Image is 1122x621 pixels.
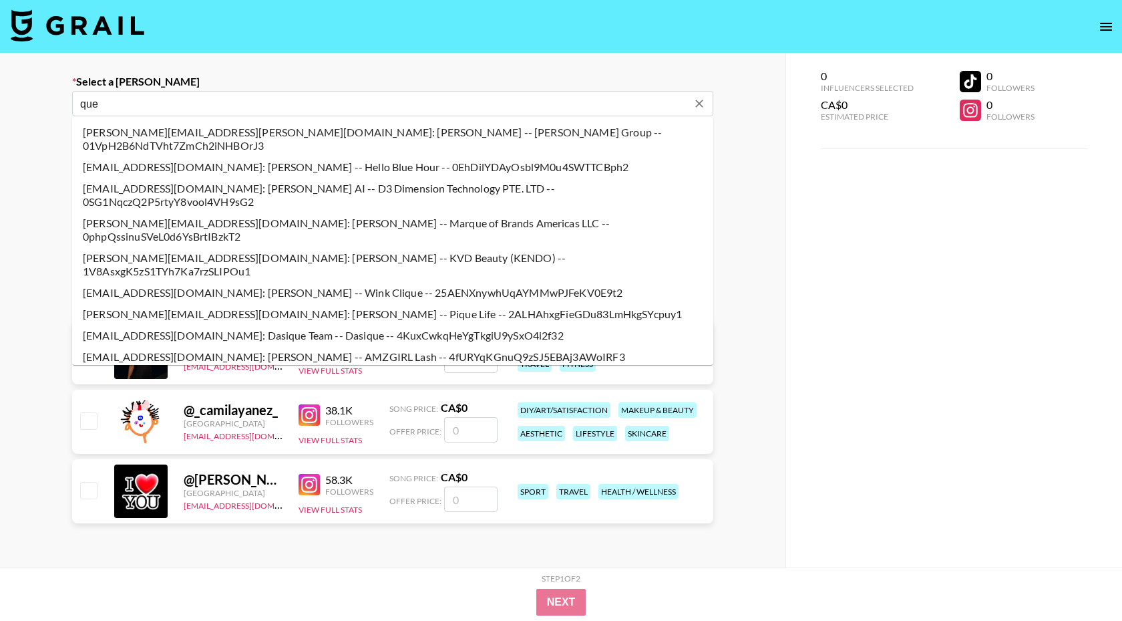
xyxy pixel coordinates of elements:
div: Followers [325,417,373,427]
div: Followers [986,112,1035,122]
div: 0 [821,70,914,83]
div: [GEOGRAPHIC_DATA] [184,418,283,428]
li: [EMAIL_ADDRESS][DOMAIN_NAME]: [PERSON_NAME] -- Wink Clique -- 25AENXnywhUqAYMMwPJFeKV0E9t2 [72,282,713,303]
li: [EMAIL_ADDRESS][DOMAIN_NAME]: [PERSON_NAME] -- AMZGIRL Lash -- 4fURYqKGnuQ9zSJ5EBAj3AWoIRF3 [72,346,713,368]
li: [PERSON_NAME][EMAIL_ADDRESS][DOMAIN_NAME]: [PERSON_NAME] -- Pique Life -- 2ALHAhxgFieGDu83LmHkgSY... [72,303,713,325]
div: @ _camilayanez_ [184,402,283,418]
div: CA$0 [821,98,914,112]
button: Clear [690,94,709,113]
button: View Full Stats [299,366,362,376]
input: 0 [444,417,498,443]
div: Followers [325,487,373,497]
li: [PERSON_NAME][EMAIL_ADDRESS][DOMAIN_NAME]: [PERSON_NAME] -- Marque of Brands Americas LLC -- 0php... [72,213,713,247]
div: Influencers Selected [821,83,914,93]
div: [GEOGRAPHIC_DATA] [184,488,283,498]
input: 0 [444,487,498,512]
span: Offer Price: [389,496,441,506]
div: Estimated Price [821,112,914,122]
strong: CA$ 0 [441,401,467,414]
div: @ [PERSON_NAME].mtd [184,471,283,488]
span: Song Price: [389,473,438,483]
button: Next [536,589,586,616]
button: View Full Stats [299,435,362,445]
div: skincare [625,426,669,441]
div: Followers [986,83,1035,93]
a: [EMAIL_ADDRESS][DOMAIN_NAME] [184,498,318,511]
div: 0 [986,98,1035,112]
div: health / wellness [598,484,679,499]
div: makeup & beauty [618,402,697,418]
img: Grail Talent [11,9,144,41]
li: [EMAIL_ADDRESS][DOMAIN_NAME]: [PERSON_NAME] AI -- D3 Dimension Technology PTE. LTD -- 0SG1NqczQ2P... [72,178,713,213]
div: 38.1K [325,404,373,417]
li: [PERSON_NAME][EMAIL_ADDRESS][PERSON_NAME][DOMAIN_NAME]: [PERSON_NAME] -- [PERSON_NAME] Group -- 0... [72,122,713,156]
span: Offer Price: [389,426,441,437]
div: diy/art/satisfaction [518,402,610,418]
li: [EMAIL_ADDRESS][DOMAIN_NAME]: Dasique Team -- Dasique -- 4KuxCwkqHeYgTkgiU9ySxO4i2f32 [72,325,713,346]
strong: CA$ 0 [441,471,467,483]
label: Select a [PERSON_NAME] [72,75,713,88]
a: [EMAIL_ADDRESS][DOMAIN_NAME] [184,428,318,441]
div: 58.3K [325,473,373,487]
img: Instagram [299,474,320,495]
div: lifestyle [573,426,617,441]
div: sport [518,484,548,499]
span: Song Price: [389,404,438,414]
button: open drawer [1093,13,1119,40]
div: aesthetic [518,426,565,441]
div: Step 1 of 2 [542,574,580,584]
span: Offer Price: [389,357,441,367]
img: Instagram [299,404,320,426]
a: [EMAIL_ADDRESS][DOMAIN_NAME] [184,359,318,372]
li: [EMAIL_ADDRESS][DOMAIN_NAME]: [PERSON_NAME] -- Hello Blue Hour -- 0EhDilYDAyOsbl9M0u4SWTTCBph2 [72,156,713,178]
li: [PERSON_NAME][EMAIL_ADDRESS][DOMAIN_NAME]: [PERSON_NAME] -- KVD Beauty (KENDO) -- 1V8AsxgK5zS1TYh... [72,247,713,282]
div: travel [556,484,590,499]
div: 0 [986,70,1035,83]
button: View Full Stats [299,505,362,515]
